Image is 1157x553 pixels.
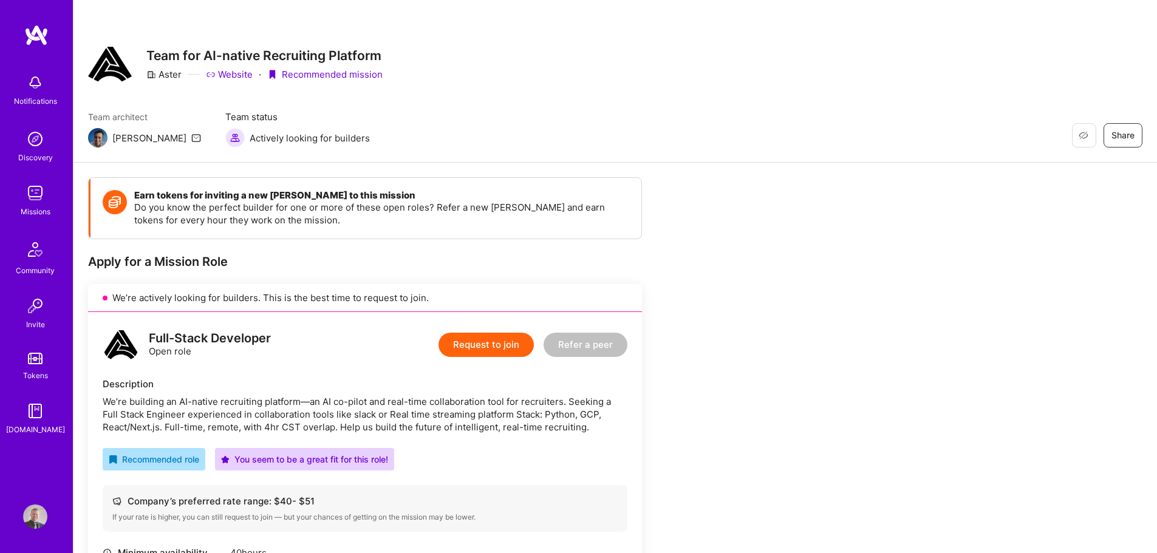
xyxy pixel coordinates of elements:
[112,132,186,144] div: [PERSON_NAME]
[191,133,201,143] i: icon Mail
[206,68,253,81] a: Website
[112,497,121,506] i: icon Cash
[544,333,627,357] button: Refer a peer
[103,378,627,390] div: Description
[1111,129,1135,141] span: Share
[23,504,47,529] img: User Avatar
[23,181,47,205] img: teamwork
[134,190,629,201] h4: Earn tokens for inviting a new [PERSON_NAME] to this mission
[23,70,47,95] img: bell
[21,235,50,264] img: Community
[134,201,629,226] p: Do you know the perfect builder for one or more of these open roles? Refer a new [PERSON_NAME] an...
[24,24,49,46] img: logo
[16,264,55,277] div: Community
[88,110,201,123] span: Team architect
[88,128,108,148] img: Team Architect
[225,110,370,123] span: Team status
[225,128,245,148] img: Actively looking for builders
[26,318,45,331] div: Invite
[439,333,534,357] button: Request to join
[109,453,199,466] div: Recommended role
[250,132,370,144] span: Actively looking for builders
[23,294,47,318] img: Invite
[103,395,627,433] div: We’re building an AI-native recruiting platform—an AI co-pilot and real-time collaboration tool f...
[23,369,48,382] div: Tokens
[1079,131,1088,140] i: icon EyeClosed
[103,327,139,363] img: logo
[146,48,383,63] h3: Team for AI-native Recruiting Platform
[221,455,230,464] i: icon PurpleStar
[20,504,50,529] a: User Avatar
[88,254,642,270] div: Apply for a Mission Role
[14,95,57,107] div: Notifications
[88,284,642,312] div: We’re actively looking for builders. This is the best time to request to join.
[109,455,117,464] i: icon RecommendedBadge
[28,353,43,364] img: tokens
[23,399,47,423] img: guide book
[267,68,383,81] div: Recommended mission
[267,70,277,80] i: icon PurpleRibbon
[259,68,261,81] div: ·
[21,205,50,218] div: Missions
[1104,123,1142,148] button: Share
[18,151,53,164] div: Discovery
[221,453,388,466] div: You seem to be a great fit for this role!
[103,190,127,214] img: Token icon
[112,495,618,507] div: Company’s preferred rate range: $ 40 - $ 51
[88,42,132,86] img: Company Logo
[146,70,156,80] i: icon CompanyGray
[6,423,65,436] div: [DOMAIN_NAME]
[146,68,182,81] div: Aster
[112,512,618,522] div: If your rate is higher, you can still request to join — but your chances of getting on the missio...
[149,332,271,345] div: Full-Stack Developer
[149,332,271,358] div: Open role
[23,127,47,151] img: discovery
